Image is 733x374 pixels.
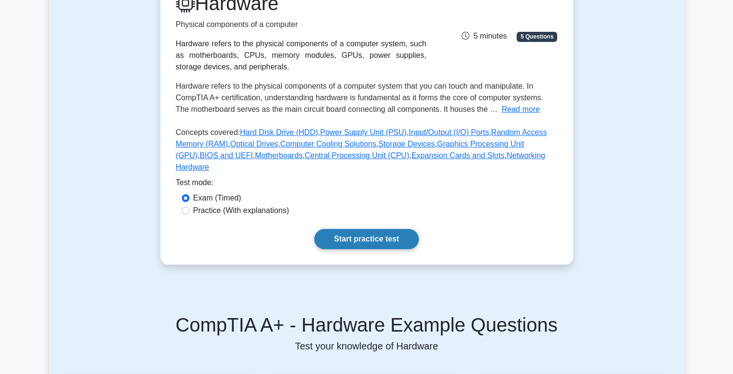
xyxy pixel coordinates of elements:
p: Physical components of a computer [176,19,426,30]
div: Test mode: [176,177,558,192]
a: Power Supply Unit (PSU) [320,128,407,136]
a: Computer Cooling Solutions [280,140,376,148]
label: Practice (With explanations) [193,205,289,216]
div: Hardware refers to the physical components of a computer system, such as motherboards, CPUs, memo... [176,38,426,73]
a: Expansion Cards and Slots [412,151,505,160]
button: Read more [502,104,540,115]
p: Test your knowledge of Hardware [60,340,673,352]
a: Motherboards [255,151,303,160]
span: 5 minutes [462,32,506,40]
p: Concepts covered: , , , , , , , , , , , , [176,127,558,177]
a: Input/Output (I/O) Ports [409,128,489,136]
a: Storage Devices [378,140,435,148]
a: Central Processing Unit (CPU) [305,151,409,160]
a: Optical Drives [230,140,278,148]
a: Hard Disk Drive (HDD) [240,128,318,136]
a: BIOS and UEFI [200,151,253,160]
a: Graphics Processing Unit (GPU) [176,140,524,160]
a: Start practice test [314,229,419,249]
h5: CompTIA A+ - Hardware Example Questions [60,313,673,336]
span: Hardware refers to the physical components of a computer system that you can touch and manipulate... [176,82,544,113]
label: Exam (Timed) [193,192,241,204]
span: 5 Questions [517,32,557,41]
